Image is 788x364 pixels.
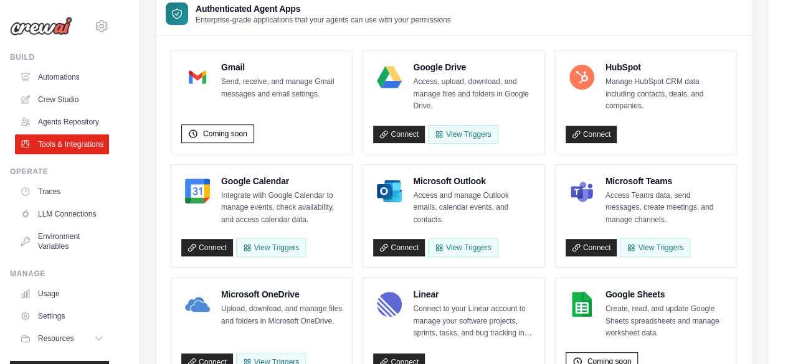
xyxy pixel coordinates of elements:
h4: Microsoft Outlook [413,175,534,187]
img: Microsoft OneDrive Logo [185,292,210,317]
: View Triggers [428,125,498,144]
a: LLM Connections [15,204,109,224]
a: Environment Variables [15,226,109,256]
img: Microsoft Outlook Logo [377,179,402,203]
h4: HubSpot [605,61,726,73]
button: Resources [15,329,109,348]
a: Connect [373,126,425,143]
p: Access Teams data, send messages, create meetings, and manage channels. [605,190,726,226]
: View Triggers [620,238,690,257]
h4: Google Calendar [221,175,342,187]
span: Coming soon [203,129,247,139]
h4: Linear [413,288,534,301]
h4: Google Drive [413,61,534,73]
h4: Microsoft OneDrive [221,288,342,301]
img: Google Drive Logo [377,65,402,90]
h4: Google Sheets [605,288,726,301]
h3: Authenticated Agent Apps [196,2,451,15]
div: Manage [10,269,109,279]
img: Google Calendar Logo [185,179,210,203]
p: Access, upload, download, and manage files and folders in Google Drive. [413,76,534,113]
a: Agents Repository [15,112,109,132]
h4: Microsoft Teams [605,175,726,187]
span: Resources [38,334,74,343]
p: Manage HubSpot CRM data including contacts, deals, and companies. [605,76,726,113]
p: Connect to your Linear account to manage your software projects, sprints, tasks, and bug tracking... [413,303,534,340]
img: Linear Logo [377,292,402,317]
h4: Gmail [221,61,342,73]
p: Enterprise-grade applications that your agents can use with your permissions [196,15,451,25]
img: Google Sheets Logo [569,292,594,317]
: View Triggers [428,238,498,257]
a: Crew Studio [15,90,109,110]
p: Access and manage Outlook emails, calendar events, and contacts. [413,190,534,226]
button: View Triggers [236,238,306,257]
a: Settings [15,306,109,326]
div: Build [10,52,109,62]
a: Connect [181,239,233,256]
a: Connect [566,239,617,256]
div: Operate [10,167,109,177]
p: Upload, download, and manage files and folders in Microsoft OneDrive. [221,303,342,327]
a: Tools & Integrations [15,134,109,154]
a: Connect [566,126,617,143]
img: HubSpot Logo [569,65,594,90]
p: Integrate with Google Calendar to manage events, check availability, and access calendar data. [221,190,342,226]
img: Microsoft Teams Logo [569,179,594,203]
a: Automations [15,67,109,87]
img: Gmail Logo [185,65,210,90]
a: Connect [373,239,425,256]
p: Send, receive, and manage Gmail messages and email settings. [221,76,342,100]
a: Usage [15,284,109,304]
a: Traces [15,182,109,202]
img: Logo [10,17,72,35]
p: Create, read, and update Google Sheets spreadsheets and manage worksheet data. [605,303,726,340]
